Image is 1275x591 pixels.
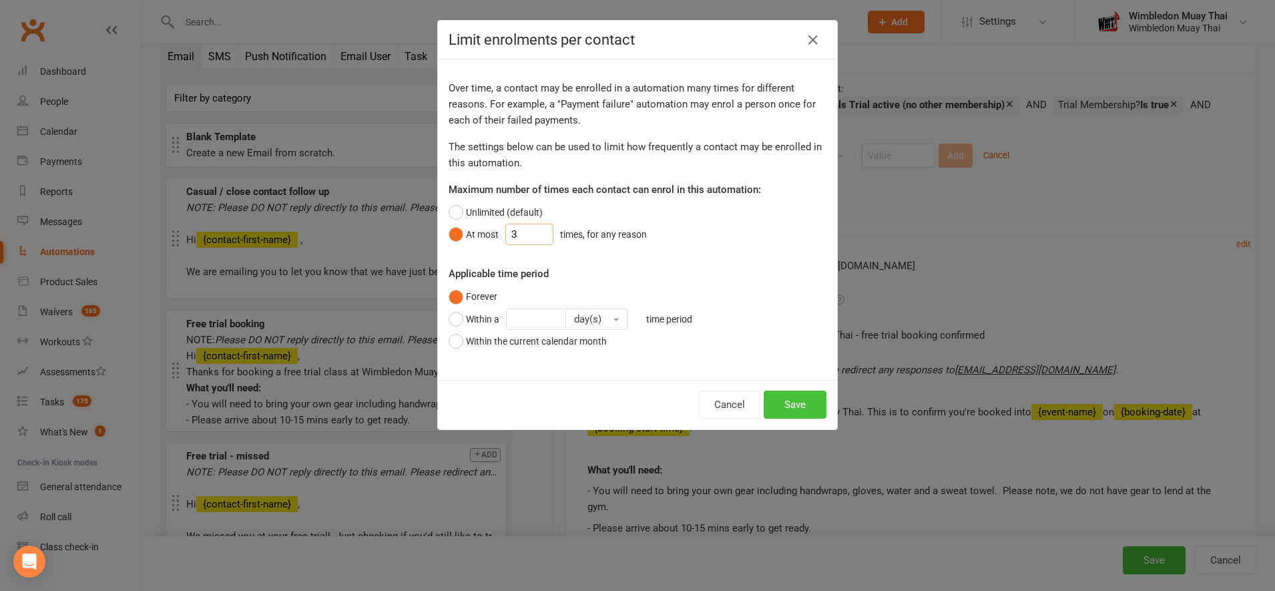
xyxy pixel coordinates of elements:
[802,29,824,51] button: Close
[449,203,543,222] button: Unlimited (default)
[646,312,692,327] div: time period
[764,391,826,419] button: Save
[449,222,654,247] button: At mosttimes, for any reason
[699,391,760,419] button: Cancel
[565,309,627,330] button: day(s)
[560,227,647,242] div: times, for any reason
[449,332,607,351] button: Within the current calendar month
[449,182,761,198] label: Maximum number of times each contact can enrol in this automation:
[449,266,549,282] label: Applicable time period
[574,313,601,325] span: day(s)
[449,307,699,332] button: Within a day(s) time period
[449,31,826,48] h4: Limit enrolments per contact
[449,80,826,128] p: Over time, a contact may be enrolled in a automation many times for different reasons. For exampl...
[449,287,497,306] button: Forever
[13,546,45,578] div: Open Intercom Messenger
[466,227,499,242] div: At most
[449,139,826,171] p: The settings below can be used to limit how frequently a contact may be enrolled in this automation.
[466,312,499,327] div: Within a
